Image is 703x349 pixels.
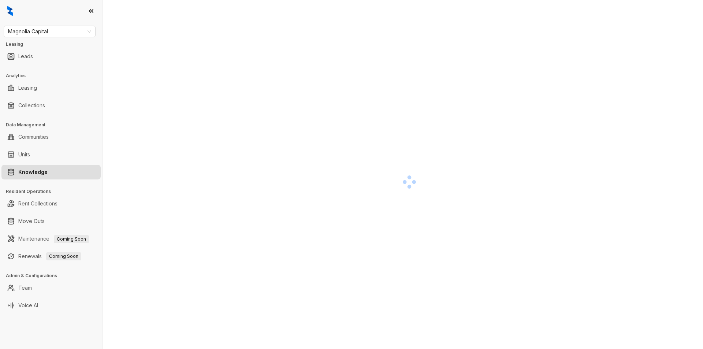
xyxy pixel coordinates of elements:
li: Units [1,147,101,162]
h3: Data Management [6,122,102,128]
li: Team [1,281,101,295]
li: Voice AI [1,298,101,313]
li: Maintenance [1,231,101,246]
span: Magnolia Capital [8,26,91,37]
a: Rent Collections [18,196,57,211]
a: Move Outs [18,214,45,229]
a: Leasing [18,81,37,95]
li: Leads [1,49,101,64]
h3: Resident Operations [6,188,102,195]
a: Voice AI [18,298,38,313]
img: logo [7,6,13,16]
h3: Analytics [6,73,102,79]
a: RenewalsComing Soon [18,249,81,264]
li: Collections [1,98,101,113]
a: Units [18,147,30,162]
a: Collections [18,98,45,113]
span: Coming Soon [54,235,89,243]
li: Leasing [1,81,101,95]
li: Communities [1,130,101,144]
a: Communities [18,130,49,144]
li: Rent Collections [1,196,101,211]
h3: Admin & Configurations [6,272,102,279]
a: Leads [18,49,33,64]
li: Renewals [1,249,101,264]
span: Coming Soon [46,252,81,260]
li: Knowledge [1,165,101,179]
h3: Leasing [6,41,102,48]
a: Knowledge [18,165,48,179]
a: Team [18,281,32,295]
li: Move Outs [1,214,101,229]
